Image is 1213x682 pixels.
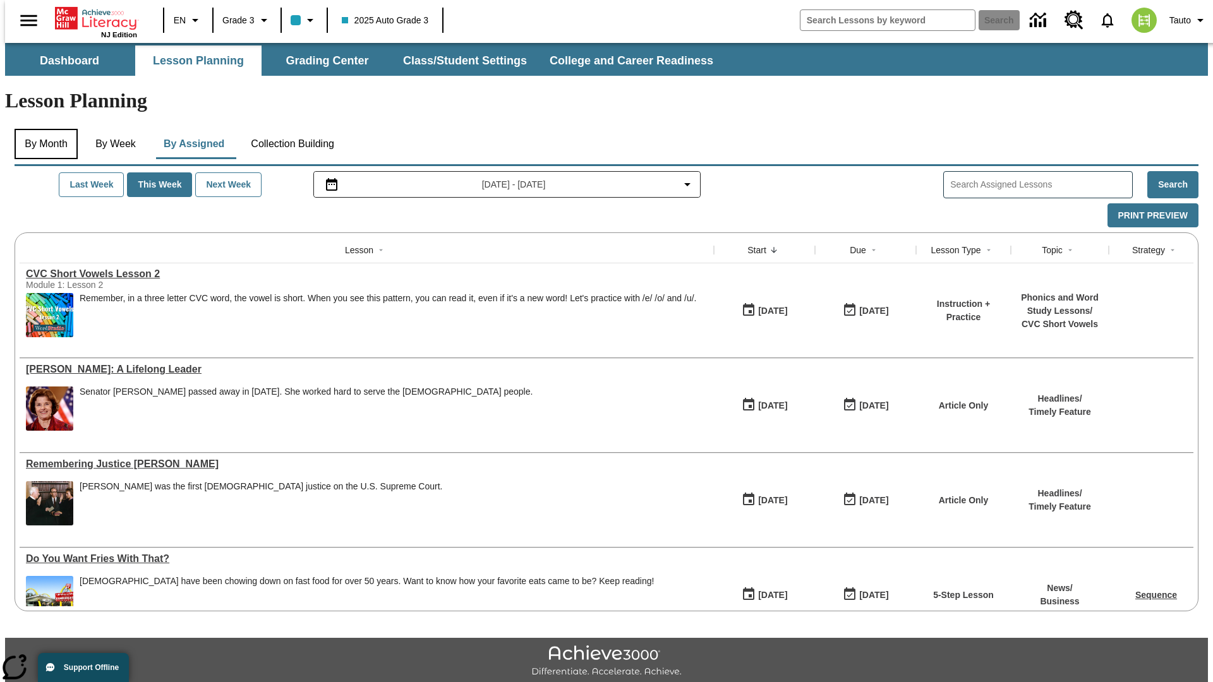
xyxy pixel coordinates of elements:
[933,589,994,602] p: 5-Step Lesson
[859,587,888,603] div: [DATE]
[80,293,696,304] p: Remember, in a three letter CVC word, the vowel is short. When you see this pattern, you can read...
[838,488,893,512] button: 09/03/25: Last day the lesson can be accessed
[737,583,792,607] button: 09/02/25: First time the lesson was available
[55,4,137,39] div: Home
[838,393,893,417] button: 09/03/25: Last day the lesson can be accessed
[1042,244,1063,256] div: Topic
[26,280,215,290] div: Module 1: Lesson 2
[84,129,147,159] button: By Week
[800,10,975,30] input: search field
[6,45,133,76] button: Dashboard
[26,293,73,337] img: CVC Short Vowels Lesson 2.
[10,2,47,39] button: Open side menu
[1029,500,1091,513] p: Timely Feature
[5,45,725,76] div: SubNavbar
[1057,3,1091,37] a: Resource Center, Will open in new tab
[26,364,708,375] div: Dianne Feinstein: A Lifelong Leader
[195,172,262,197] button: Next Week
[758,587,787,603] div: [DATE]
[174,14,186,27] span: EN
[758,493,787,508] div: [DATE]
[127,172,192,197] button: This Week
[1029,405,1091,419] p: Timely Feature
[26,458,708,470] div: Remembering Justice O'Connor
[26,576,73,620] img: One of the first McDonald's stores, with the iconic red sign and golden arches.
[80,576,654,587] div: [DEMOGRAPHIC_DATA] have been chowing down on fast food for over 50 years. Want to know how your f...
[15,129,78,159] button: By Month
[373,242,389,258] button: Sort
[80,481,442,492] div: [PERSON_NAME] was the first [DEMOGRAPHIC_DATA] justice on the U.S. Supreme Court.
[26,364,708,375] a: Dianne Feinstein: A Lifelong Leader, Lessons
[1029,487,1091,500] p: Headlines /
[747,244,766,256] div: Start
[922,297,1005,324] p: Instruction + Practice
[866,242,881,258] button: Sort
[5,43,1208,76] div: SubNavbar
[101,31,137,39] span: NJ Edition
[222,14,255,27] span: Grade 3
[737,299,792,323] button: 09/03/25: First time the lesson was available
[217,9,277,32] button: Grade: Grade 3, Select a grade
[80,386,533,397] div: Senator [PERSON_NAME] passed away in [DATE]. She worked hard to serve the [DEMOGRAPHIC_DATA] people.
[838,583,893,607] button: 09/02/25: Last day the lesson can be accessed
[939,399,989,412] p: Article Only
[26,268,708,280] div: CVC Short Vowels Lesson 2
[5,89,1208,112] h1: Lesson Planning
[26,458,708,470] a: Remembering Justice O'Connor, Lessons
[1063,242,1078,258] button: Sort
[393,45,537,76] button: Class/Student Settings
[342,14,429,27] span: 2025 Auto Grade 3
[1017,291,1102,318] p: Phonics and Word Study Lessons /
[1022,3,1057,38] a: Data Center
[680,177,695,192] svg: Collapse Date Range Filter
[38,653,129,682] button: Support Offline
[264,45,390,76] button: Grading Center
[1165,242,1180,258] button: Sort
[758,303,787,319] div: [DATE]
[540,45,723,76] button: College and Career Readiness
[26,481,73,525] img: Chief Justice Warren Burger, wearing a black robe, holds up his right hand and faces Sandra Day O...
[766,242,782,258] button: Sort
[1107,203,1198,228] button: Print Preview
[1091,4,1124,37] a: Notifications
[26,553,708,565] div: Do You Want Fries With That?
[26,268,708,280] a: CVC Short Vowels Lesson 2, Lessons
[80,481,442,525] span: Sandra Day O'Connor was the first female justice on the U.S. Supreme Court.
[80,576,654,620] div: Americans have been chowing down on fast food for over 50 years. Want to know how your favorite e...
[859,398,888,414] div: [DATE]
[482,178,546,191] span: [DATE] - [DATE]
[859,493,888,508] div: [DATE]
[1040,582,1079,595] p: News /
[1017,318,1102,331] p: CVC Short Vowels
[1124,4,1164,37] button: Select a new avatar
[241,129,344,159] button: Collection Building
[859,303,888,319] div: [DATE]
[1029,392,1091,405] p: Headlines /
[1164,9,1213,32] button: Profile/Settings
[80,293,696,337] span: Remember, in a three letter CVC word, the vowel is short. When you see this pattern, you can read...
[80,386,533,431] div: Senator Dianne Feinstein passed away in September 2023. She worked hard to serve the American peo...
[64,663,119,672] span: Support Offline
[286,9,323,32] button: Class color is light blue. Change class color
[939,494,989,507] p: Article Only
[931,244,981,256] div: Lesson Type
[838,299,893,323] button: 09/03/25: Last day the lesson can be accessed
[345,244,373,256] div: Lesson
[1135,590,1177,600] a: Sequence
[1040,595,1079,608] p: Business
[1132,8,1157,33] img: avatar image
[1132,244,1165,256] div: Strategy
[950,176,1132,194] input: Search Assigned Lessons
[981,242,996,258] button: Sort
[26,553,708,565] a: Do You Want Fries With That?, Lessons
[758,398,787,414] div: [DATE]
[531,645,682,678] img: Achieve3000 Differentiate Accelerate Achieve
[1169,14,1191,27] span: Tauto
[154,129,234,159] button: By Assigned
[737,488,792,512] button: 09/03/25: First time the lesson was available
[319,177,696,192] button: Select the date range menu item
[850,244,866,256] div: Due
[737,393,792,417] button: 09/03/25: First time the lesson was available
